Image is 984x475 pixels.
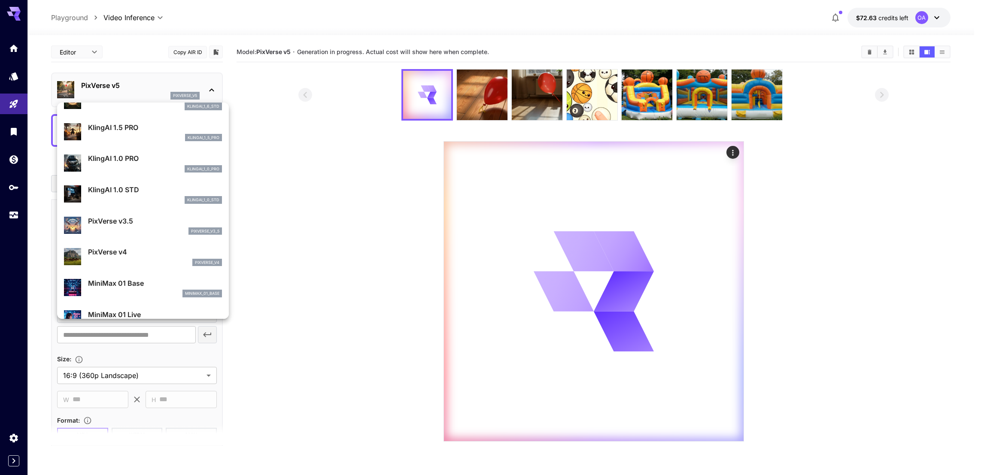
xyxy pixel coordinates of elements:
p: MiniMax 01 Base [88,278,222,288]
div: KlingAI 1.0 STDklingai_1_0_std [64,181,222,207]
p: PixVerse v3.5 [88,216,222,226]
p: PixVerse v4 [88,247,222,257]
div: KlingAI 1.5 PROklingai_1_5_pro [64,119,222,145]
p: KlingAI 1.0 PRO [88,153,222,163]
p: pixverse_v4 [195,260,219,266]
div: MiniMax 01 Baseminimax_01_base [64,275,222,301]
div: PixVerse v3.5pixverse_v3_5 [64,212,222,239]
p: MiniMax 01 Live [88,309,222,320]
p: klingai_1_6_std [187,103,219,109]
p: KlingAI 1.5 PRO [88,122,222,133]
p: klingai_1_0_pro [187,166,219,172]
div: MiniMax 01 Live [64,306,222,332]
div: KlingAI 1.0 PROklingai_1_0_pro [64,150,222,176]
p: KlingAI 1.0 STD [88,185,222,195]
p: minimax_01_base [185,290,219,296]
p: klingai_1_5_pro [188,135,219,141]
div: PixVerse v4pixverse_v4 [64,243,222,269]
p: pixverse_v3_5 [191,228,219,234]
p: klingai_1_0_std [187,197,219,203]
